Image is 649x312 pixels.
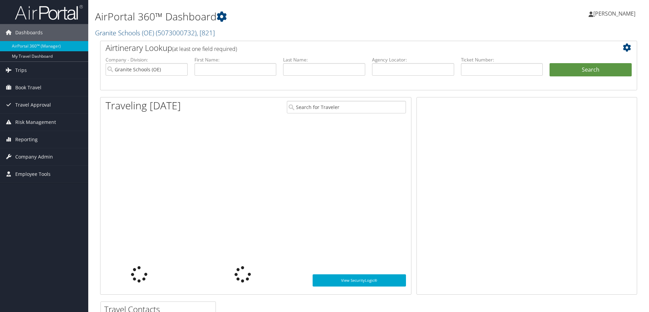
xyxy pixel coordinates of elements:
[15,24,43,41] span: Dashboards
[15,4,83,20] img: airportal-logo.png
[15,166,51,183] span: Employee Tools
[287,101,406,113] input: Search for Traveler
[156,28,197,37] span: ( 5073000732 )
[95,28,215,37] a: Granite Schools (OE)
[372,56,454,63] label: Agency Locator:
[172,45,237,53] span: (at least one field required)
[106,42,587,54] h2: Airtinerary Lookup
[197,28,215,37] span: , [ 821 ]
[15,79,41,96] span: Book Travel
[106,98,181,113] h1: Traveling [DATE]
[15,131,38,148] span: Reporting
[283,56,365,63] label: Last Name:
[550,63,632,77] button: Search
[313,274,406,287] a: View SecurityLogic®
[589,3,642,24] a: [PERSON_NAME]
[15,96,51,113] span: Travel Approval
[593,10,635,17] span: [PERSON_NAME]
[194,56,277,63] label: First Name:
[15,148,53,165] span: Company Admin
[95,10,460,24] h1: AirPortal 360™ Dashboard
[15,62,27,79] span: Trips
[461,56,543,63] label: Ticket Number:
[15,114,56,131] span: Risk Management
[106,56,188,63] label: Company - Division:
